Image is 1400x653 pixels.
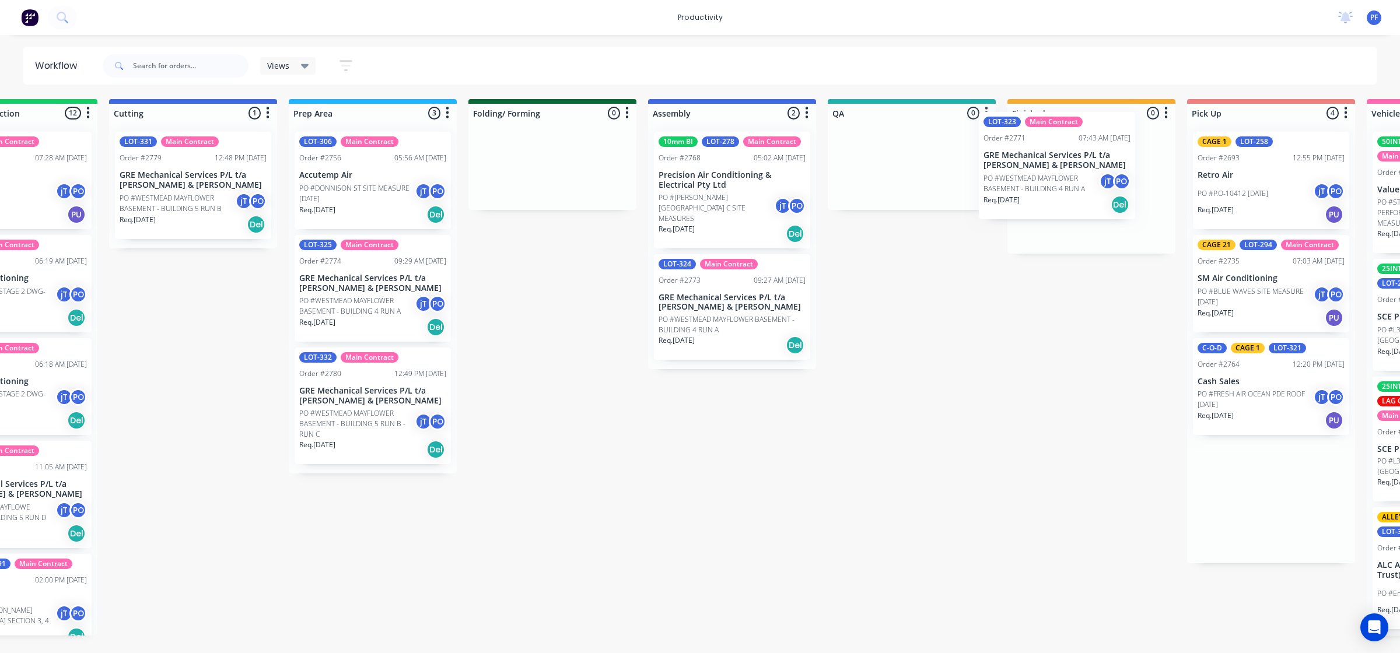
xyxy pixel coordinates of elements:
[1370,12,1378,23] span: PF
[21,9,38,26] img: Factory
[35,59,83,73] div: Workflow
[672,9,729,26] div: productivity
[1360,613,1388,641] div: Open Intercom Messenger
[267,59,289,72] span: Views
[133,54,249,78] input: Search for orders...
